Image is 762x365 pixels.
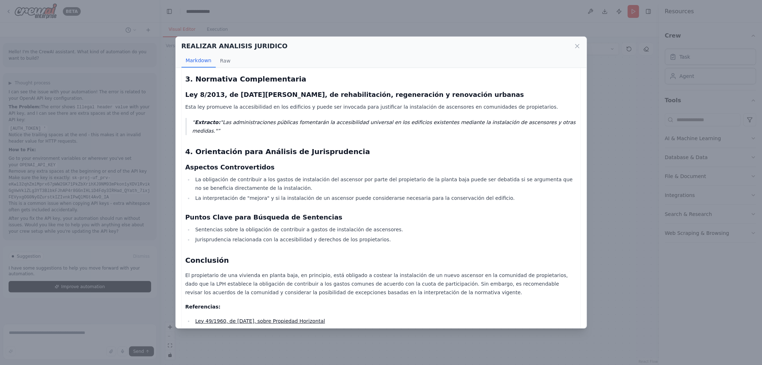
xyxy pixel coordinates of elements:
[185,255,577,265] h2: Conclusión
[185,103,577,111] p: Esta ley promueve la accesibilidad en los edificios y puede ser invocada para justificar la insta...
[185,147,577,157] h2: 4. Orientación para Análisis de Jurisprudencia
[185,212,577,222] h3: Puntos Clave para Búsqueda de Sentencias
[193,235,577,244] li: Jurisprudencia relacionada con la accesibilidad y derechos de los propietarios.
[193,225,577,234] li: Sentencias sobre la obligación de contribuir a gastos de instalación de ascensores.
[185,162,577,172] h3: Aspectos Controvertidos
[185,304,221,310] strong: Referencias:
[195,318,325,324] a: Ley 49/1960, de [DATE], sobre Propiedad Horizontal
[193,194,577,202] li: La interpretación de "mejora" y si la instalación de un ascensor puede considerarse necesaria par...
[185,74,577,84] h2: 3. Normativa Complementaria
[192,118,577,135] p: "Las administraciones públicas fomentarán la accesibilidad universal en los edificios existentes ...
[195,328,429,334] a: Ley 8/2013, de [DATE][PERSON_NAME], de rehabilitación, regeneración y renovación urbanas
[195,119,220,125] strong: Extracto:
[185,90,577,100] h3: Ley 8/2013, de [DATE][PERSON_NAME], de rehabilitación, regeneración y renovación urbanas
[181,41,288,51] h2: REALIZAR ANALISIS JURIDICO
[181,54,216,68] button: Markdown
[185,271,577,297] p: El propietario de una vivienda en planta baja, en principio, está obligado a costear la instalaci...
[216,54,235,68] button: Raw
[193,175,577,192] li: La obligación de contribuir a los gastos de instalación del ascensor por parte del propietario de...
